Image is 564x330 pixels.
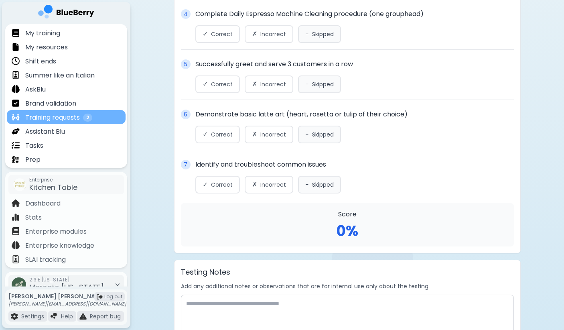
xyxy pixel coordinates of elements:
[29,182,77,192] span: Kitchen Table
[12,113,20,121] img: file icon
[260,181,286,188] span: Incorrect
[260,31,286,38] span: Incorrect
[203,79,208,89] span: ✓
[29,277,104,283] span: 213 E [US_STATE]
[25,113,80,122] p: Training requests
[252,130,257,139] span: ✗
[298,25,341,43] button: −Skipped
[83,114,92,122] span: 2
[252,79,257,89] span: ✗
[38,5,94,21] img: company logo
[12,213,20,221] img: file icon
[195,75,240,93] button: ✓Correct
[298,126,341,143] button: −Skipped
[312,81,334,88] span: Skipped
[181,267,514,278] h3: Testing Notes
[12,277,26,292] img: company thumbnail
[187,222,507,240] div: 0 %
[203,29,208,39] span: ✓
[184,61,187,68] span: 5
[12,127,20,135] img: file icon
[25,199,61,208] p: Dashboard
[260,81,286,88] span: Incorrect
[13,178,26,191] img: company thumbnail
[245,75,293,93] button: ✗Incorrect
[184,10,188,18] span: 4
[12,141,20,149] img: file icon
[245,25,293,43] button: ✗Incorrect
[51,313,58,320] img: file icon
[298,176,341,194] button: −Skipped
[25,29,60,38] p: My training
[29,282,104,292] span: Mercato [US_STATE]
[8,293,126,300] p: [PERSON_NAME] [PERSON_NAME]
[12,85,20,93] img: file icon
[305,180,309,189] span: −
[245,126,293,143] button: ✗Incorrect
[11,313,18,320] img: file icon
[104,293,122,300] span: Log out
[252,180,257,189] span: ✗
[195,9,514,19] p: Complete Daily Espresso Machine Cleaning procedure (one grouphead)
[211,131,233,138] span: Correct
[312,181,334,188] span: Skipped
[298,75,341,93] button: −Skipped
[61,313,73,320] p: Help
[90,313,121,320] p: Report bug
[25,255,66,265] p: SLAI tracking
[184,111,187,118] span: 6
[25,155,41,165] p: Prep
[211,81,233,88] span: Correct
[97,294,103,300] img: logout
[12,227,20,235] img: file icon
[25,99,76,108] p: Brand validation
[25,127,65,136] p: Assistant Blu
[25,71,95,80] p: Summer like an Italian
[25,43,68,52] p: My resources
[252,29,257,39] span: ✗
[181,283,514,290] p: Add any additional notes or observations that are for internal use only about the testing.
[260,131,286,138] span: Incorrect
[305,29,309,39] span: −
[312,131,334,138] span: Skipped
[245,176,293,194] button: ✗Incorrect
[12,199,20,207] img: file icon
[12,255,20,263] img: file icon
[25,85,46,94] p: AskBlu
[195,110,514,119] p: Demonstrate basic latte art (heart, rosetta or tulip of their choice)
[312,31,334,38] span: Skipped
[203,130,208,139] span: ✓
[12,99,20,107] img: file icon
[195,126,240,143] button: ✓Correct
[12,155,20,163] img: file icon
[195,59,514,69] p: Successfully greet and serve 3 customers in a row
[21,313,44,320] p: Settings
[12,29,20,37] img: file icon
[25,141,43,151] p: Tasks
[12,241,20,249] img: file icon
[187,210,507,219] h4: Score
[79,313,87,320] img: file icon
[195,176,240,194] button: ✓Correct
[211,181,233,188] span: Correct
[305,79,309,89] span: −
[305,130,309,139] span: −
[195,160,514,169] p: Identify and troubleshoot common issues
[12,71,20,79] img: file icon
[29,177,77,183] span: Enterprise
[25,213,42,222] p: Stats
[12,57,20,65] img: file icon
[211,31,233,38] span: Correct
[25,241,94,251] p: Enterprise knowledge
[184,161,187,168] span: 7
[25,57,56,66] p: Shift ends
[8,301,126,307] p: [PERSON_NAME][EMAIL_ADDRESS][DOMAIN_NAME]
[12,43,20,51] img: file icon
[25,227,87,236] p: Enterprise modules
[203,180,208,189] span: ✓
[195,25,240,43] button: ✓Correct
